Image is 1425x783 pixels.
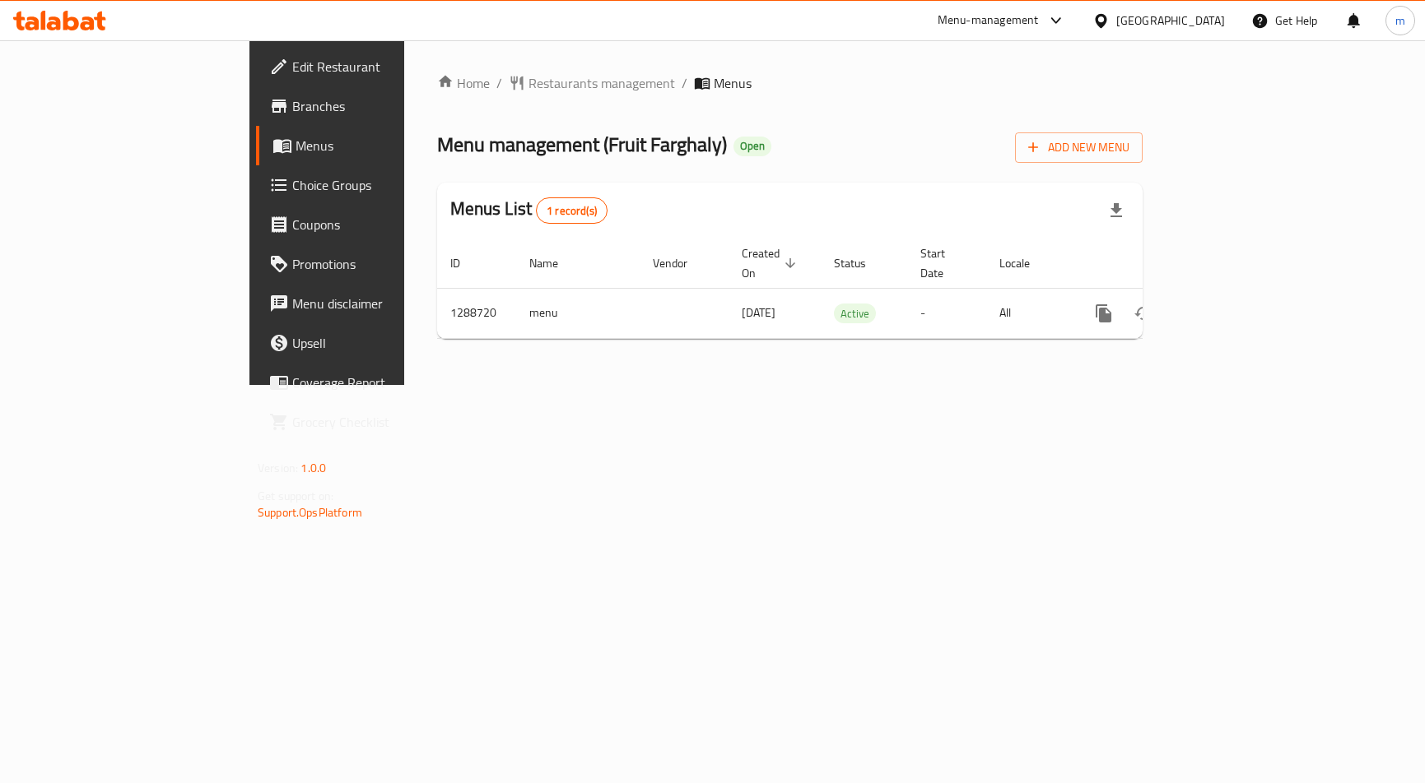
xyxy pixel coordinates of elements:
[1116,12,1225,30] div: [GEOGRAPHIC_DATA]
[256,323,487,363] a: Upsell
[256,165,487,205] a: Choice Groups
[834,304,876,323] span: Active
[258,457,298,479] span: Version:
[292,175,474,195] span: Choice Groups
[907,288,986,338] td: -
[437,239,1255,339] table: enhanced table
[1071,239,1255,289] th: Actions
[258,502,362,523] a: Support.OpsPlatform
[733,139,771,153] span: Open
[256,47,487,86] a: Edit Restaurant
[529,73,675,93] span: Restaurants management
[529,253,580,273] span: Name
[682,73,687,93] li: /
[999,253,1051,273] span: Locale
[258,485,333,507] span: Get support on:
[653,253,709,273] span: Vendor
[1015,132,1143,163] button: Add New Menu
[256,284,487,323] a: Menu disclaimer
[986,288,1071,338] td: All
[742,302,775,323] span: [DATE]
[292,294,474,313] span: Menu disclaimer
[537,203,607,219] span: 1 record(s)
[920,243,966,283] span: Start Date
[300,457,326,479] span: 1.0.0
[292,96,474,116] span: Branches
[292,254,474,274] span: Promotions
[834,253,887,273] span: Status
[1084,294,1124,333] button: more
[256,402,487,442] a: Grocery Checklist
[450,253,482,273] span: ID
[938,11,1039,30] div: Menu-management
[742,243,801,283] span: Created On
[437,73,1143,93] nav: breadcrumb
[256,363,487,402] a: Coverage Report
[256,86,487,126] a: Branches
[256,126,487,165] a: Menus
[292,215,474,234] span: Coupons
[496,73,502,93] li: /
[1028,137,1129,158] span: Add New Menu
[1124,294,1163,333] button: Change Status
[292,412,474,432] span: Grocery Checklist
[296,136,474,155] span: Menus
[509,73,675,93] a: Restaurants management
[437,126,727,163] span: Menu management ( Fruit Farghaly )
[516,288,640,338] td: menu
[292,373,474,392] span: Coverage Report
[1097,191,1136,230] div: Export file
[256,244,487,284] a: Promotions
[733,137,771,156] div: Open
[714,73,752,93] span: Menus
[1395,12,1405,30] span: m
[450,197,608,224] h2: Menus List
[256,205,487,244] a: Coupons
[292,333,474,353] span: Upsell
[292,57,474,76] span: Edit Restaurant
